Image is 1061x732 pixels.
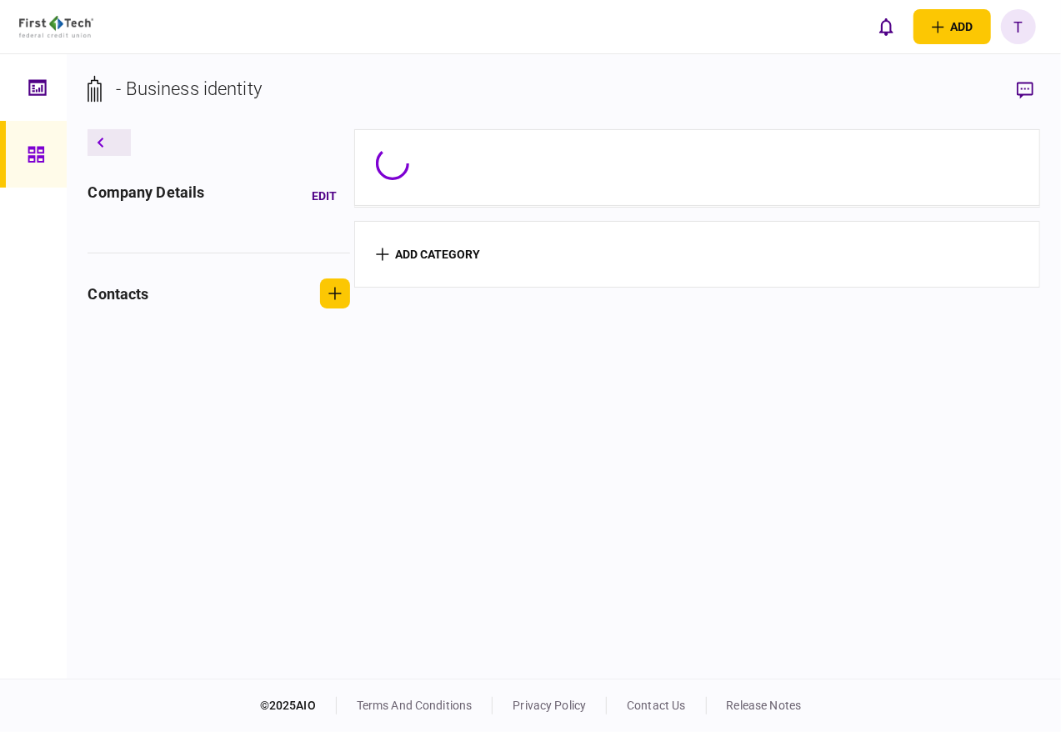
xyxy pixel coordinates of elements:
[260,697,337,714] div: © 2025 AIO
[19,16,93,38] img: client company logo
[627,699,685,712] a: contact us
[116,75,262,103] div: - Business identity
[727,699,802,712] a: release notes
[357,699,473,712] a: terms and conditions
[376,248,480,261] button: add category
[88,283,148,305] div: contacts
[298,181,350,211] button: Edit
[1001,9,1036,44] button: T
[868,9,903,44] button: open notifications list
[88,181,204,211] div: company details
[913,9,991,44] button: open adding identity options
[513,699,586,712] a: privacy policy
